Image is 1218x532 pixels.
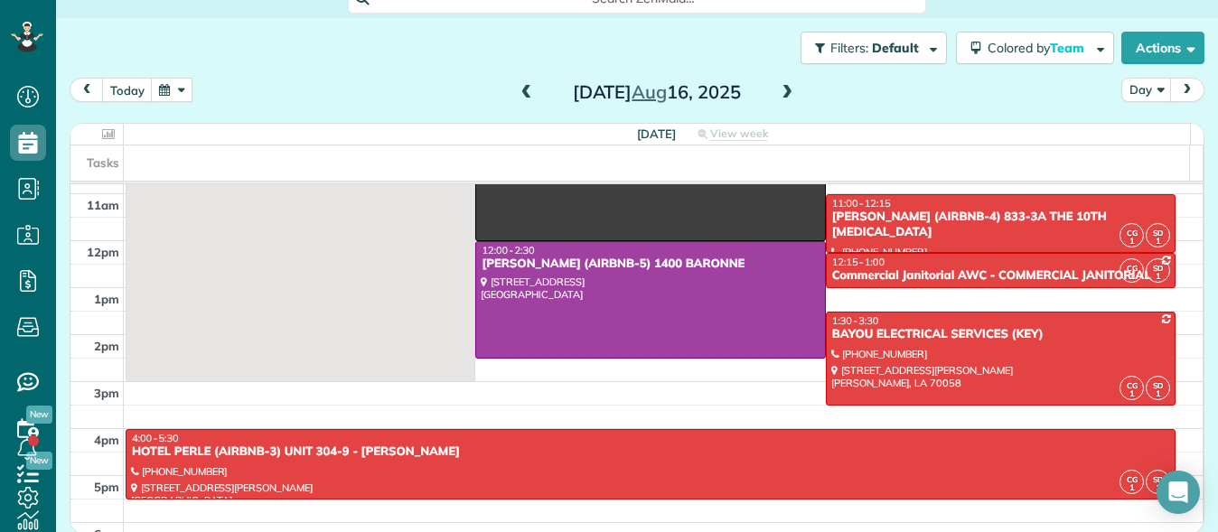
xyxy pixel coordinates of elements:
span: 1:30 - 3:30 [832,314,879,327]
div: Commercial Janitorial AWC - COMMERCIAL JANITORIAL [831,268,1170,284]
span: Filters: [830,40,868,56]
a: Filters: Default [792,32,947,64]
span: 12:15 - 1:00 [832,256,885,268]
div: HOTEL PERLE (AIRBNB-3) UNIT 304-9 - [PERSON_NAME] [131,444,1170,460]
div: [PERSON_NAME] (AIRBNB-5) 1400 BARONNE [481,257,820,272]
span: 4:00 - 5:30 [132,432,179,444]
span: Tasks [87,155,119,170]
span: Colored by [988,40,1091,56]
span: CG [1127,228,1138,238]
div: Open Intercom Messenger [1157,471,1200,514]
span: 2pm [94,339,119,353]
small: 1 [1147,480,1169,497]
h2: [DATE] 16, 2025 [544,82,770,102]
span: SD [1153,380,1163,390]
button: Colored byTeam [956,32,1114,64]
span: 12pm [87,245,119,259]
small: 1 [1120,386,1143,403]
span: 3pm [94,386,119,400]
small: 1 [1147,233,1169,250]
span: Aug [632,80,667,103]
span: CG [1127,263,1138,273]
span: SD [1153,228,1163,238]
small: 1 [1120,268,1143,285]
span: 4pm [94,433,119,447]
button: Filters: Default [801,32,947,64]
span: 11am [87,198,119,212]
small: 1 [1147,386,1169,403]
button: Actions [1121,32,1204,64]
button: next [1170,78,1204,102]
span: New [26,406,52,424]
span: CG [1127,380,1138,390]
small: 1 [1120,480,1143,497]
small: 1 [1147,268,1169,285]
button: today [102,78,153,102]
small: 1 [1120,233,1143,250]
button: Day [1121,78,1172,102]
div: [PHONE_NUMBER] [831,246,1170,258]
span: CG [1127,474,1138,484]
button: prev [70,78,104,102]
div: BAYOU ELECTRICAL SERVICES (KEY) [831,327,1170,342]
span: 11:00 - 12:15 [832,197,891,210]
span: 12:00 - 2:30 [482,244,534,257]
span: SD [1153,474,1163,484]
span: 1pm [94,292,119,306]
span: Team [1050,40,1087,56]
span: View week [710,126,768,141]
span: 5pm [94,480,119,494]
span: SD [1153,263,1163,273]
span: Default [872,40,920,56]
div: [STREET_ADDRESS][PERSON_NAME] [GEOGRAPHIC_DATA] 70123-5500 [831,287,1170,313]
span: [DATE] [637,126,676,141]
div: [PERSON_NAME] (AIRBNB-4) 833-3A THE 10TH [MEDICAL_DATA] [831,210,1170,240]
